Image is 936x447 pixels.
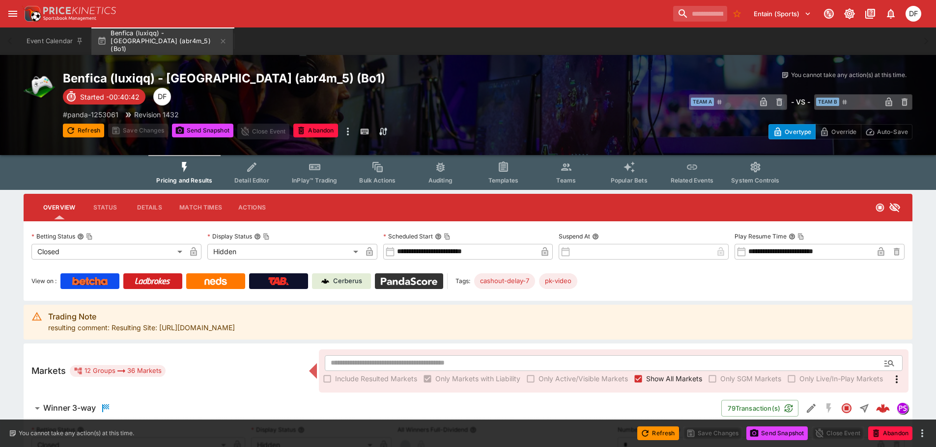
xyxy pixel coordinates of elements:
[43,16,96,21] img: Sportsbook Management
[768,124,912,139] div: Start From
[838,399,855,417] button: Closed
[729,6,745,22] button: No Bookmarks
[24,71,55,102] img: esports.png
[127,196,171,219] button: Details
[134,109,179,120] p: Revision 1432
[841,5,858,23] button: Toggle light/dark mode
[268,277,289,285] img: TabNZ
[156,177,212,184] span: Pricing and Results
[153,88,171,105] div: David Foster
[455,273,470,289] label: Tags:
[855,399,873,417] button: Straight
[381,277,437,285] img: Panda Score
[135,277,170,285] img: Ladbrokes
[474,273,535,289] div: Betting Target: cerberus
[43,7,116,14] img: PriceKinetics
[891,373,903,385] svg: More
[916,427,928,439] button: more
[785,127,811,137] p: Overtype
[691,98,714,106] span: Team A
[48,311,235,322] div: Trading Note
[876,401,890,415] img: logo-cerberus--red.svg
[791,97,810,107] h6: - VS -
[48,308,235,337] div: resulting comment: Resulting Site: [URL][DOMAIN_NAME]
[789,233,795,240] button: Play Resume TimeCopy To Clipboard
[791,71,907,79] p: You cannot take any action(s) at this time.
[539,273,577,289] div: Betting Target: cerberus
[35,196,83,219] button: Overview
[80,92,140,102] p: Started -00:40:42
[592,233,599,240] button: Suspend At
[880,354,898,372] button: Open
[321,277,329,285] img: Cerberus
[731,177,779,184] span: System Controls
[637,426,679,440] button: Refresh
[876,401,890,415] div: c8f1930b-0e42-4e9a-92df-388a8a8c796c
[868,427,912,437] span: Mark an event as closed and abandoned.
[63,71,488,86] h2: Copy To Clipboard
[230,196,274,219] button: Actions
[820,5,838,23] button: Connected to PK
[906,6,921,22] div: David Foster
[797,233,804,240] button: Copy To Clipboard
[31,244,186,260] div: Closed
[556,177,576,184] span: Teams
[720,373,781,384] span: Only SGM Markets
[488,177,518,184] span: Templates
[831,127,856,137] p: Override
[820,399,838,417] button: SGM Disabled
[748,6,817,22] button: Select Tenant
[83,196,127,219] button: Status
[234,177,269,184] span: Detail Editor
[877,127,908,137] p: Auto-Save
[841,402,852,414] svg: Closed
[897,402,908,414] div: pandascore
[31,232,75,240] p: Betting Status
[86,233,93,240] button: Copy To Clipboard
[889,202,901,213] svg: Hidden
[22,4,41,24] img: PriceKinetics Logo
[428,177,453,184] span: Auditing
[204,277,227,285] img: Neds
[816,98,839,106] span: Team B
[207,244,362,260] div: Hidden
[31,273,57,289] label: View on :
[77,233,84,240] button: Betting StatusCopy To Clipboard
[333,276,362,286] p: Cerberus
[207,232,252,240] p: Display Status
[882,5,900,23] button: Notifications
[873,398,893,418] a: c8f1930b-0e42-4e9a-92df-388a8a8c796c
[91,27,233,55] button: Benfica (luxiqq) - [GEOGRAPHIC_DATA] (abr4m_5) (Bo1)
[24,398,721,418] button: Winner 3-way
[63,109,118,120] p: Copy To Clipboard
[474,276,535,286] span: cashout-delay-7
[172,124,233,137] button: Send Snapshot
[802,399,820,417] button: Edit Detail
[74,365,162,377] div: 12 Groups 36 Markets
[861,5,879,23] button: Documentation
[735,232,787,240] p: Play Resume Time
[671,177,713,184] span: Related Events
[897,403,908,414] img: pandascore
[903,3,924,25] button: David Foster
[875,203,885,212] svg: Closed
[539,276,577,286] span: pk-video
[254,233,261,240] button: Display StatusCopy To Clipboard
[263,233,270,240] button: Copy To Clipboard
[611,177,648,184] span: Popular Bets
[673,6,727,22] input: search
[539,373,628,384] span: Only Active/Visible Markets
[646,373,702,384] span: Show All Markets
[43,403,96,413] h6: Winner 3-way
[342,124,354,139] button: more
[335,373,417,384] span: Include Resulted Markets
[768,124,816,139] button: Overtype
[559,232,590,240] p: Suspend At
[799,373,883,384] span: Only Live/In-Play Markets
[746,426,808,440] button: Send Snapshot
[868,426,912,440] button: Abandon
[148,155,787,190] div: Event type filters
[293,125,338,135] span: Mark an event as closed and abandoned.
[815,124,861,139] button: Override
[171,196,230,219] button: Match Times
